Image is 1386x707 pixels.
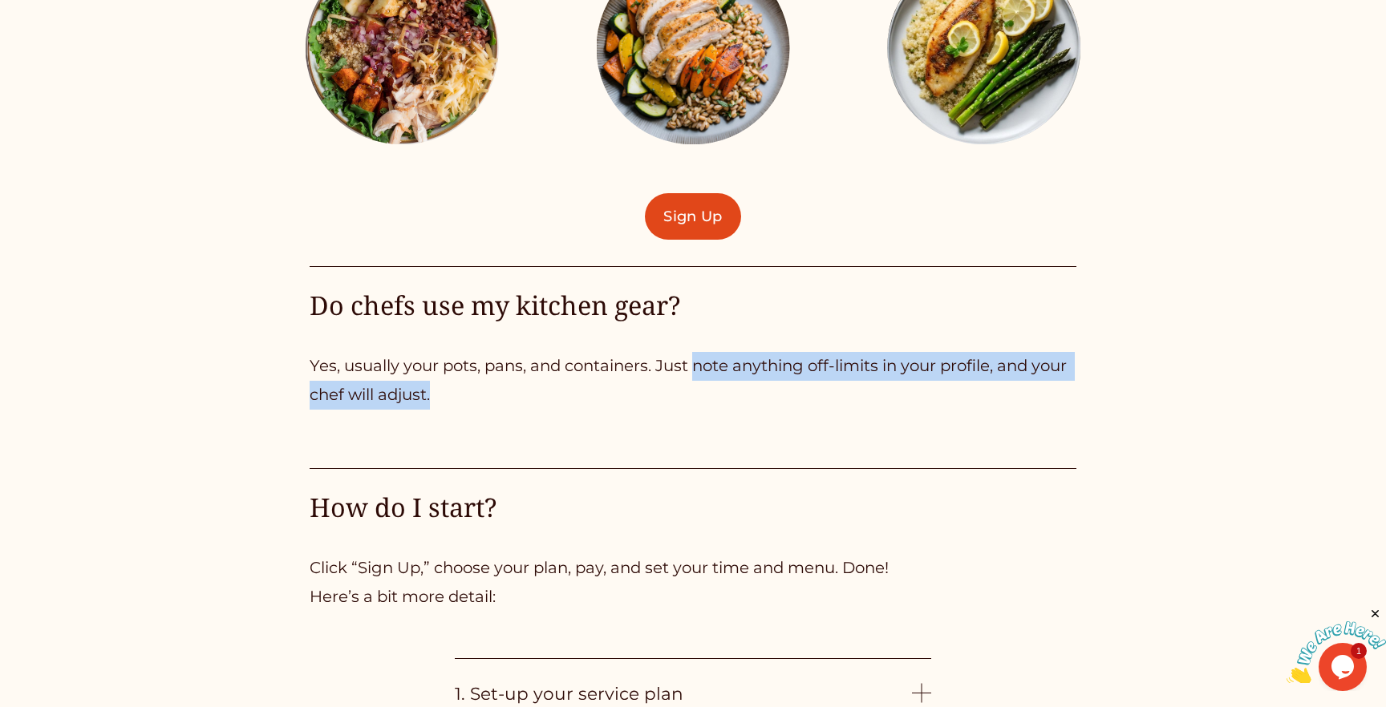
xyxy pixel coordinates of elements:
[1287,607,1386,683] iframe: chat widget
[645,193,741,240] a: Sign Up
[310,288,1076,323] h4: Do chefs use my kitchen gear?
[310,554,1076,611] p: Click “Sign Up,” choose your plan, pay, and set your time and menu. Done! Here’s a bit more detail:
[310,490,1076,525] h4: How do I start?
[455,683,912,704] span: 1. Set-up your service plan
[310,352,1076,409] p: Yes, usually your pots, pans, and containers. Just note anything off-limits in your profile, and ...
